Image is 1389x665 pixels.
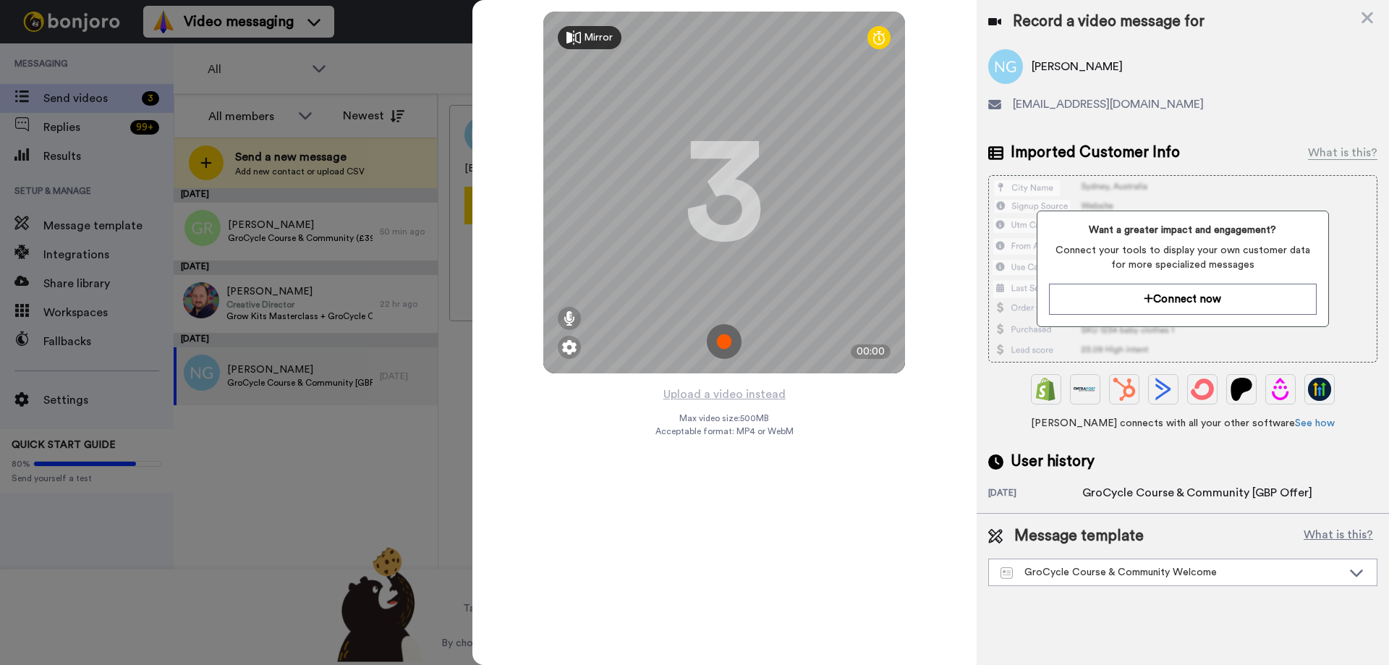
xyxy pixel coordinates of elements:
[1308,378,1331,401] img: GoHighLevel
[1011,451,1095,473] span: User history
[1001,565,1342,580] div: GroCycle Course & Community Welcome
[1113,378,1136,401] img: Hubspot
[1269,378,1292,401] img: Drip
[1049,284,1316,315] button: Connect now
[1013,96,1204,113] span: [EMAIL_ADDRESS][DOMAIN_NAME]
[1074,378,1097,401] img: Ontraport
[1230,378,1253,401] img: Patreon
[1014,525,1144,547] span: Message template
[1049,243,1316,272] span: Connect your tools to display your own customer data for more specialized messages
[988,416,1377,431] span: [PERSON_NAME] connects with all your other software
[1001,567,1013,579] img: Message-temps.svg
[1011,142,1180,164] span: Imported Customer Info
[1152,378,1175,401] img: ActiveCampaign
[562,340,577,355] img: ic_gear.svg
[655,425,794,437] span: Acceptable format: MP4 or WebM
[1295,418,1335,428] a: See how
[1308,144,1377,161] div: What is this?
[1299,525,1377,547] button: What is this?
[1191,378,1214,401] img: ConvertKit
[1082,484,1312,501] div: GroCycle Course & Community [GBP Offer]
[684,138,764,247] div: 3
[851,344,891,359] div: 00:00
[1035,378,1058,401] img: Shopify
[679,412,769,424] span: Max video size: 500 MB
[659,385,790,404] button: Upload a video instead
[707,324,742,359] img: ic_record_start.svg
[1049,223,1316,237] span: Want a greater impact and engagement?
[988,487,1082,501] div: [DATE]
